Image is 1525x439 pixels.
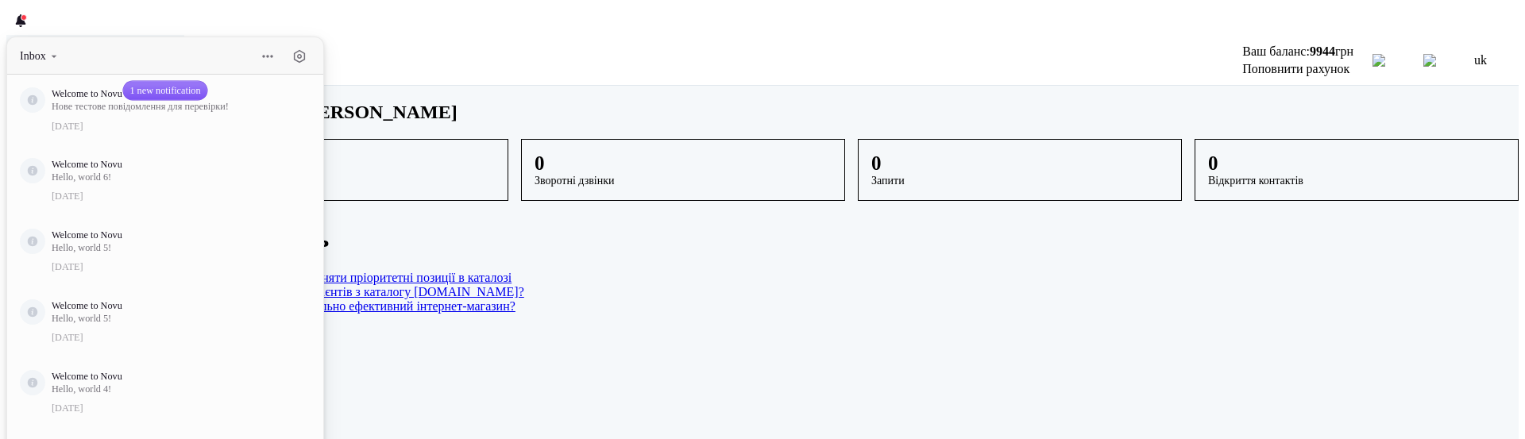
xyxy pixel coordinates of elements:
img: help.svg [1423,54,1436,67]
p: Hello, world 6! [52,171,299,183]
p: Нове тестове повідомлення для перевірки! [52,100,299,113]
h1: Центр знань [184,224,1519,253]
p: Welcome to Novu [52,370,299,383]
img: info.svg [20,87,45,113]
p: Hello, world 5! [52,312,299,325]
div: Ваш баланс: грн [1242,43,1353,60]
button: uk [1455,35,1506,86]
span: 0 [1208,152,1218,174]
p: Hello, world 5! [52,241,299,254]
span: 0 [535,152,545,174]
img: info.svg [20,158,45,183]
img: info.svg [20,370,45,395]
p: Welcome to Novu [52,87,299,100]
button: 1 new notification [123,81,207,100]
button: Inbox [20,49,60,64]
img: info.svg [20,299,45,325]
span: Запити [871,175,1168,187]
p: Welcome to Novu [52,229,299,241]
a: Як отримувати більше клієнтів з каталогу [DOMAIN_NAME]? [184,285,1519,299]
a: Поповнити рахунок [1242,62,1349,75]
img: user.svg [1372,54,1385,67]
a: Як налаштувати максимально ефективний інтернет-магазин? [184,299,1519,314]
span: Онлайн-замовлення [198,175,495,187]
div: [DATE] [52,190,299,202]
img: info.svg [20,229,45,254]
div: [DATE] [52,260,299,273]
b: 9944 [1310,44,1335,58]
span: 0 [871,152,882,174]
h1: Доброго дня, [PERSON_NAME] [184,102,1519,123]
div: [DATE] [52,331,299,344]
div: [DATE] [52,402,299,414]
p: Welcome to Novu [52,158,299,171]
p: Welcome to Novu [52,299,299,312]
span: Відкриття контактів [1208,175,1505,187]
div: [DATE] [52,120,299,133]
span: Inbox [20,49,46,64]
span: uk [1474,53,1487,67]
a: Рекламні кампанії: як зайняти пріоритетні позиції в каталозі [184,271,1519,285]
span: Зворотні дзвінки [535,175,832,187]
p: Hello, world 4! [52,383,299,395]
